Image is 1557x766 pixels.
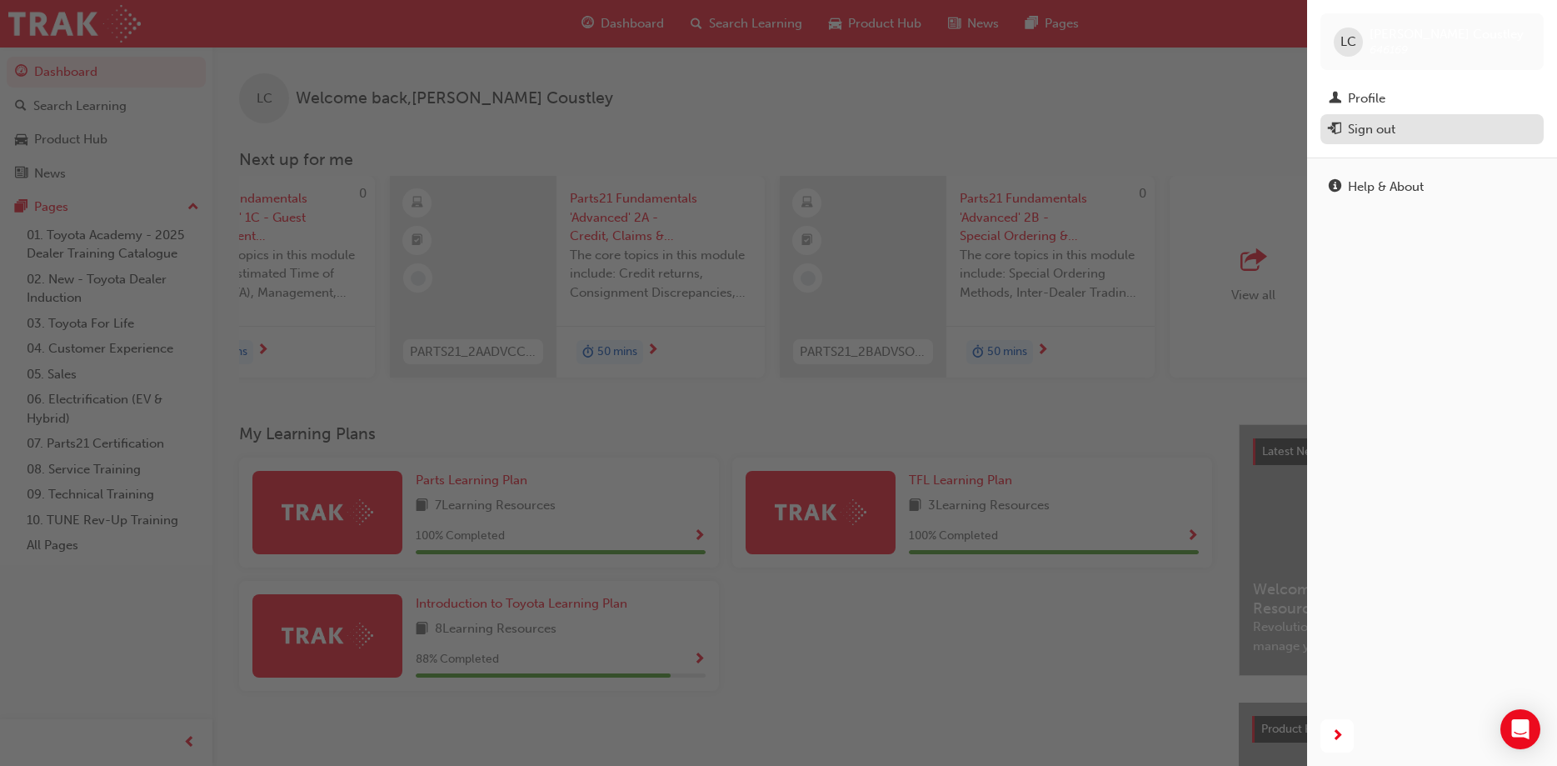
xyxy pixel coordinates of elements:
[1329,180,1341,195] span: info-icon
[1340,33,1356,52] span: LC
[1370,27,1524,42] span: [PERSON_NAME] Coustley
[1500,709,1540,749] div: Open Intercom Messenger
[1348,120,1395,139] div: Sign out
[1329,92,1341,107] span: man-icon
[1329,123,1341,138] span: exit-icon
[1320,114,1544,145] button: Sign out
[1370,43,1408,57] span: 646169
[1320,172,1544,203] a: Help & About
[1348,89,1385,108] div: Profile
[1348,178,1424,197] div: Help & About
[1320,83,1544,114] a: Profile
[1331,726,1344,747] span: next-icon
